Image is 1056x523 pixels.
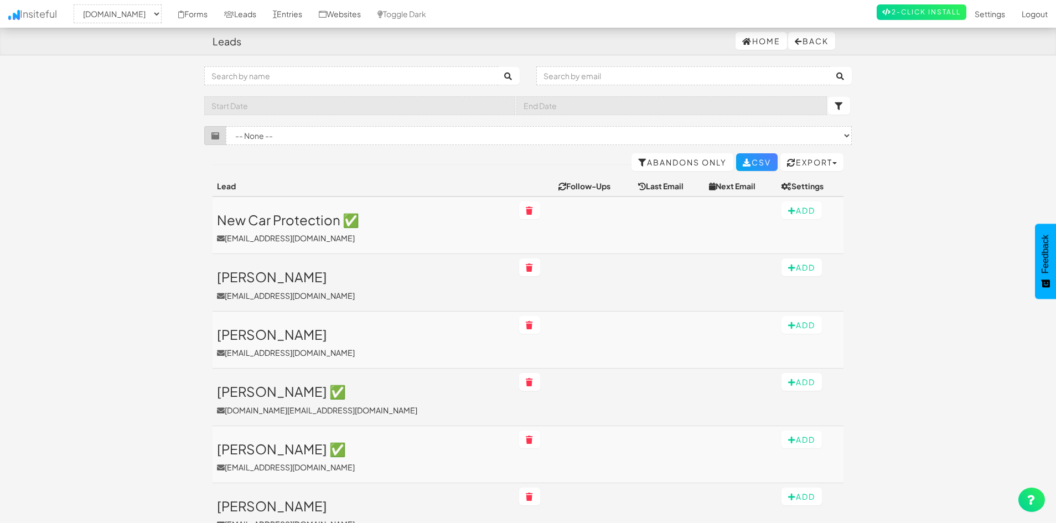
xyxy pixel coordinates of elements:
[213,36,241,47] h4: Leads
[877,4,966,20] a: 2-Click Install
[217,290,510,301] p: [EMAIL_ADDRESS][DOMAIN_NAME]
[736,32,787,50] a: Home
[217,462,510,473] p: [EMAIL_ADDRESS][DOMAIN_NAME]
[204,66,498,85] input: Search by name
[1041,235,1050,273] span: Feedback
[781,201,822,219] button: Add
[217,327,510,358] a: [PERSON_NAME][EMAIL_ADDRESS][DOMAIN_NAME]
[781,316,822,334] button: Add
[1035,224,1056,299] button: Feedback - Show survey
[536,66,830,85] input: Search by email
[217,347,510,358] p: [EMAIL_ADDRESS][DOMAIN_NAME]
[781,488,822,505] button: Add
[631,153,733,171] a: Abandons Only
[634,176,705,196] th: Last Email
[705,176,777,196] th: Next Email
[781,431,822,448] button: Add
[780,153,843,171] button: Export
[736,153,778,171] a: CSV
[777,176,843,196] th: Settings
[554,176,634,196] th: Follow-Ups
[217,442,510,456] h3: [PERSON_NAME] ✅
[217,270,510,284] h3: [PERSON_NAME]
[213,176,515,196] th: Lead
[217,270,510,301] a: [PERSON_NAME][EMAIL_ADDRESS][DOMAIN_NAME]
[217,213,510,244] a: New Car Protection ✅[EMAIL_ADDRESS][DOMAIN_NAME]
[204,96,515,115] input: Start Date
[217,442,510,473] a: [PERSON_NAME] ✅[EMAIL_ADDRESS][DOMAIN_NAME]
[8,10,20,20] img: icon.png
[217,499,510,513] h3: [PERSON_NAME]
[516,96,827,115] input: End Date
[217,384,510,415] a: [PERSON_NAME] ✅[DOMAIN_NAME][EMAIL_ADDRESS][DOMAIN_NAME]
[781,373,822,391] button: Add
[781,258,822,276] button: Add
[788,32,835,50] button: Back
[217,213,510,227] h3: New Car Protection ✅
[217,405,510,416] p: [DOMAIN_NAME][EMAIL_ADDRESS][DOMAIN_NAME]
[217,232,510,244] p: [EMAIL_ADDRESS][DOMAIN_NAME]
[217,384,510,398] h3: [PERSON_NAME] ✅
[217,327,510,341] h3: [PERSON_NAME]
